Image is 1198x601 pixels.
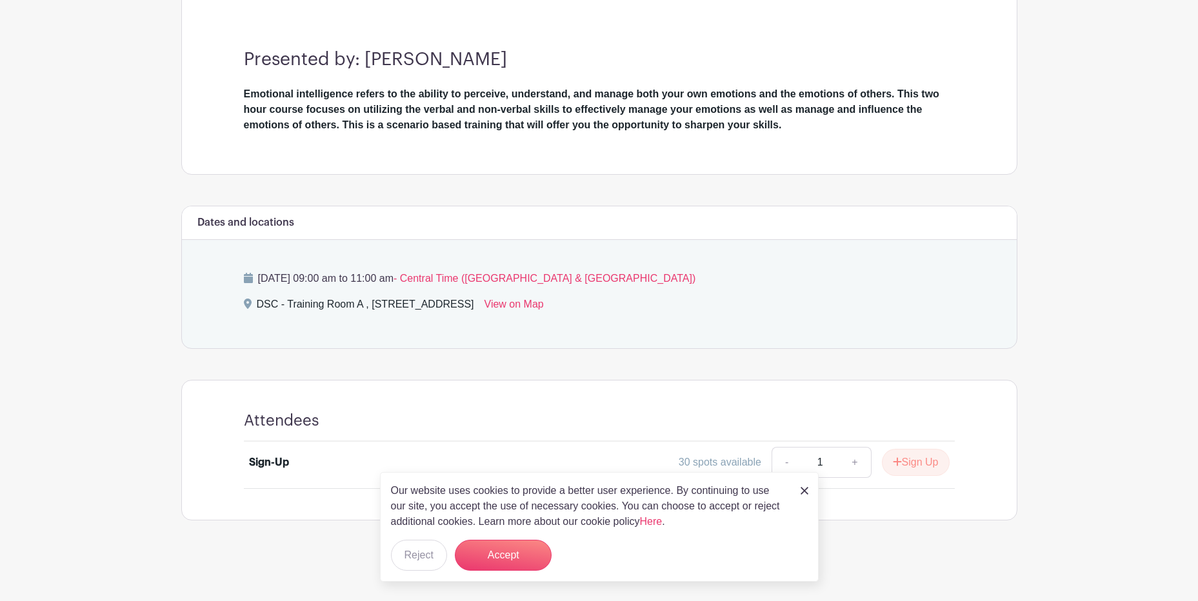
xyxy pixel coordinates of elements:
[455,540,552,571] button: Accept
[244,411,319,430] h4: Attendees
[257,297,474,317] div: DSC - Training Room A , [STREET_ADDRESS]
[244,49,955,71] h3: Presented by: [PERSON_NAME]
[391,540,447,571] button: Reject
[640,516,663,527] a: Here
[249,455,289,470] div: Sign-Up
[244,88,939,130] strong: Emotional intelligence refers to the ability to perceive, understand, and manage both your own em...
[772,447,801,478] a: -
[839,447,871,478] a: +
[484,297,544,317] a: View on Map
[801,487,808,495] img: close_button-5f87c8562297e5c2d7936805f587ecaba9071eb48480494691a3f1689db116b3.svg
[197,217,294,229] h6: Dates and locations
[679,455,761,470] div: 30 spots available
[394,273,695,284] span: - Central Time ([GEOGRAPHIC_DATA] & [GEOGRAPHIC_DATA])
[391,483,787,529] p: Our website uses cookies to provide a better user experience. By continuing to use our site, you ...
[244,271,955,286] p: [DATE] 09:00 am to 11:00 am
[882,449,950,476] button: Sign Up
